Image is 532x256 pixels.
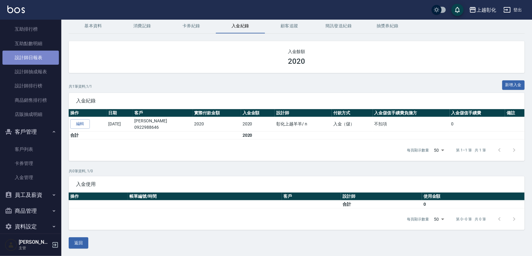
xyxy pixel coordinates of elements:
a: 入金管理 [2,170,59,185]
th: 操作 [69,193,128,201]
button: 基本資料 [69,19,118,33]
div: 50 [432,211,446,227]
a: 互助點數明細 [2,36,59,51]
h5: [PERSON_NAME] [19,239,50,245]
td: 合計 [69,131,107,139]
button: 入金紀錄 [216,19,265,33]
th: 設計師 [341,193,422,201]
h3: 2020 [288,57,305,66]
th: 備註 [505,109,525,117]
a: 卡券管理 [2,156,59,170]
a: 設計師排行榜 [2,79,59,93]
span: 入金使用 [76,181,517,187]
p: 第 0–0 筆 共 0 筆 [456,216,486,222]
th: 帳單編號/時間 [128,193,282,201]
a: 互助排行榜 [2,22,59,36]
td: 入金（儲） [332,117,373,131]
td: 0 [450,117,505,131]
img: Logo [7,6,25,13]
a: 客戶列表 [2,142,59,156]
td: 2020 [241,131,275,139]
button: 資料設定 [2,219,59,235]
button: 商品管理 [2,203,59,219]
a: 設計師日報表 [2,51,59,65]
td: 不扣項 [373,117,450,131]
p: 每頁顯示數量 [407,216,429,222]
button: 員工及薪資 [2,187,59,203]
p: 主管 [19,245,50,251]
a: 店販抽成明細 [2,107,59,121]
p: 共 0 筆資料, 1 / 0 [69,168,525,174]
div: 上越彰化 [477,6,496,14]
th: 使用金額 [422,193,525,201]
p: 共 1 筆資料, 1 / 1 [69,84,92,89]
button: 上越彰化 [467,4,499,16]
img: Person [5,239,17,251]
td: 0 [422,200,525,208]
td: 彰化上越羊羊 / n [275,117,332,131]
a: 編輯 [70,119,90,129]
p: 每頁顯示數量 [407,147,429,153]
div: 50 [432,142,446,159]
button: 簡訊發送紀錄 [314,19,363,33]
a: 商品銷售排行榜 [2,93,59,107]
p: 第 1–1 筆 共 1 筆 [456,147,486,153]
button: 登出 [501,4,525,16]
th: 入金金額 [241,109,275,117]
th: 設計師 [275,109,332,117]
th: 入金儲值手續費負擔方 [373,109,450,117]
button: 顧客追蹤 [265,19,314,33]
button: 返回 [69,237,88,249]
th: 客戶 [133,109,193,117]
th: 操作 [69,109,107,117]
td: 2020 [193,117,241,131]
button: 新增入金 [502,80,525,90]
a: 設計師抽成報表 [2,65,59,79]
td: [PERSON_NAME] [133,117,193,131]
button: 抽獎券紀錄 [363,19,412,33]
td: [DATE] [107,117,133,131]
button: 消費記錄 [118,19,167,33]
h2: 入金餘額 [76,48,517,55]
td: 2020 [241,117,275,131]
button: 客戶管理 [2,124,59,140]
td: 合計 [341,200,422,208]
p: 0922988646 [134,124,191,131]
th: 客戶 [282,193,341,201]
th: 實際付款金額 [193,109,241,117]
span: 入金紀錄 [76,98,517,104]
button: 卡券紀錄 [167,19,216,33]
button: save [451,4,464,16]
th: 付款方式 [332,109,373,117]
th: 日期 [107,109,133,117]
th: 入金儲值手續費 [450,109,505,117]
